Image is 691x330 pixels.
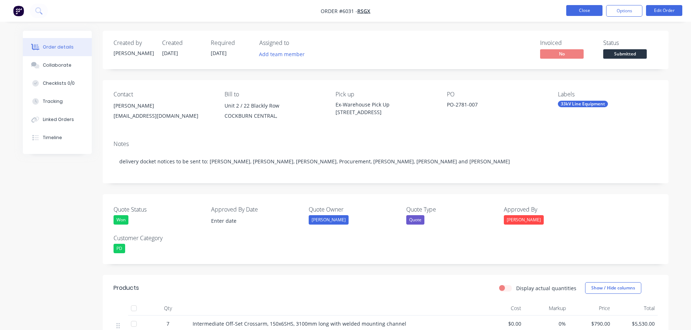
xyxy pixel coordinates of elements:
[23,92,92,110] button: Tracking
[572,320,610,327] span: $790.00
[43,98,63,105] div: Tracking
[211,205,302,214] label: Approved By Date
[225,111,324,121] div: COCKBURN CENTRAL,
[114,49,153,57] div: [PERSON_NAME]
[603,39,658,46] div: Status
[114,101,213,111] div: [PERSON_NAME]
[114,91,213,98] div: Contact
[646,5,682,16] button: Edit Order
[309,215,349,225] div: [PERSON_NAME]
[357,8,370,14] a: RSGx
[23,74,92,92] button: Checklists 0/0
[43,62,71,68] div: Collaborate
[114,39,153,46] div: Created by
[569,301,613,316] div: Price
[225,101,324,124] div: Unit 2 / 22 Blackly RowCOCKBURN CENTRAL,
[43,134,62,141] div: Timeline
[259,39,332,46] div: Assigned to
[336,91,435,98] div: Pick up
[255,49,308,59] button: Add team member
[406,215,424,225] div: Quote
[114,205,204,214] label: Quote Status
[114,215,128,225] div: Won
[259,49,309,59] button: Add team member
[43,80,75,87] div: Checklists 0/0
[504,205,595,214] label: Approved By
[114,150,658,172] div: delivery docket notices to be sent to: [PERSON_NAME], [PERSON_NAME], [PERSON_NAME], Procurement, ...
[23,129,92,147] button: Timeline
[540,39,595,46] div: Invoiced
[585,282,641,294] button: Show / Hide columns
[193,320,406,327] span: Intermediate Off-Set Crossarm, 150x6SHS, 3100mm long with welded mounting channel
[225,91,324,98] div: Bill to
[114,244,125,253] div: PD
[114,284,139,292] div: Products
[206,216,296,226] input: Enter date
[558,91,657,98] div: Labels
[613,301,658,316] div: Total
[23,56,92,74] button: Collaborate
[211,39,251,46] div: Required
[516,284,576,292] label: Display actual quantities
[166,320,169,327] span: 7
[480,301,525,316] div: Cost
[406,205,497,214] label: Quote Type
[566,5,602,16] button: Close
[558,101,608,107] div: 33kV Line Equipment
[114,141,658,147] div: Notes
[162,39,202,46] div: Created
[606,5,642,17] button: Options
[524,301,569,316] div: Markup
[603,49,647,58] span: Submitted
[146,301,190,316] div: Qty
[309,205,399,214] label: Quote Owner
[527,320,566,327] span: 0%
[162,50,178,57] span: [DATE]
[504,215,544,225] div: [PERSON_NAME]
[43,116,74,123] div: Linked Orders
[447,101,538,111] div: PO-2781-007
[23,110,92,129] button: Linked Orders
[540,49,584,58] span: No
[43,44,74,50] div: Order details
[336,101,435,116] div: Ex-Warehouse Pick Up [STREET_ADDRESS]
[23,38,92,56] button: Order details
[211,50,227,57] span: [DATE]
[114,101,213,124] div: [PERSON_NAME][EMAIL_ADDRESS][DOMAIN_NAME]
[603,49,647,60] button: Submitted
[13,5,24,16] img: Factory
[114,111,213,121] div: [EMAIL_ADDRESS][DOMAIN_NAME]
[114,234,204,242] label: Customer Category
[616,320,655,327] span: $5,530.00
[483,320,522,327] span: $0.00
[321,8,357,14] span: Order #6031 -
[447,91,546,98] div: PO
[225,101,324,111] div: Unit 2 / 22 Blackly Row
